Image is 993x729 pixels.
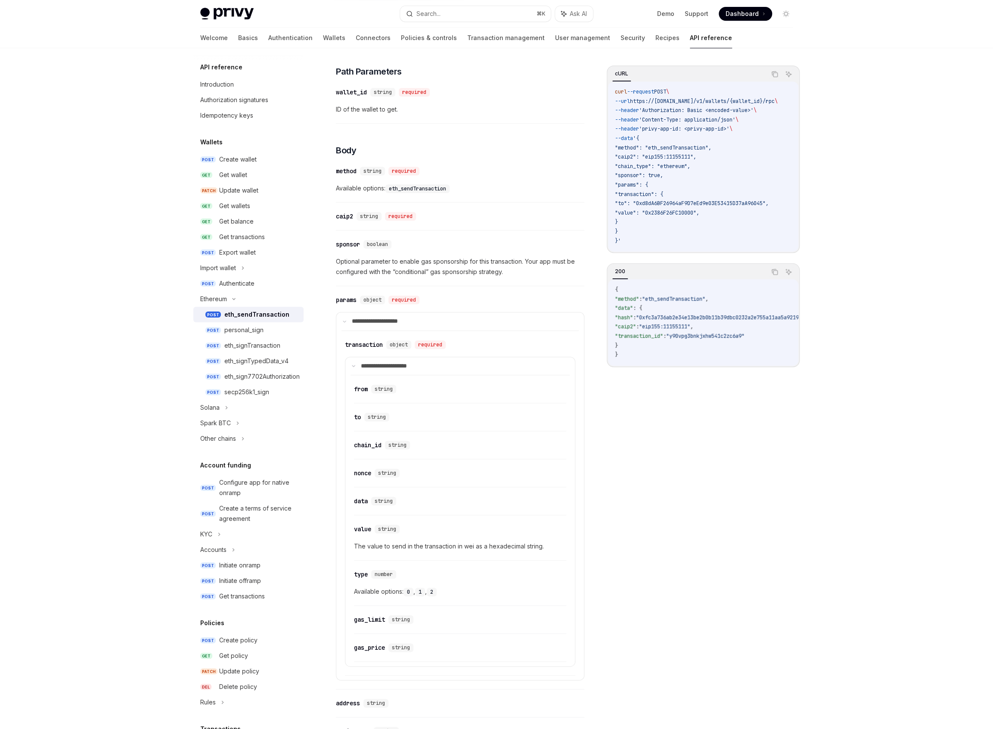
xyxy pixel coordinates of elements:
span: "data" [615,305,633,312]
a: POSTCreate policy [193,632,304,648]
span: POST [205,312,221,318]
div: Create policy [219,635,258,645]
div: Ethereum [200,294,227,304]
div: KYC [200,529,212,539]
span: GET [200,172,212,178]
div: method [336,167,357,175]
span: GET [200,203,212,209]
span: boolean [367,241,388,248]
span: }' [615,237,621,244]
span: 'Authorization: Basic <encoded-value>' [639,107,754,114]
a: Authorization signatures [193,92,304,108]
div: sponsor [336,240,360,249]
span: string [378,470,396,477]
div: Rules [200,697,216,707]
div: from [354,385,368,393]
div: secp256k1_sign [224,387,269,397]
div: Export wallet [219,247,256,258]
div: Create wallet [219,154,257,165]
a: POSTsecp256k1_sign [193,384,304,400]
button: Search...⌘K [400,6,551,22]
a: Recipes [655,28,680,48]
span: "eip155:11155111" [639,323,690,330]
a: Security [621,28,645,48]
div: type [354,570,368,579]
a: Authentication [268,28,313,48]
span: GET [200,234,212,240]
span: string [378,526,396,533]
div: Idempotency keys [200,110,253,121]
span: POST [205,374,221,380]
span: string [367,700,385,707]
div: nonce [354,469,371,477]
a: POSTeth_signTransaction [193,338,304,353]
div: Get transactions [219,232,265,242]
span: GET [200,218,212,225]
a: DELDelete policy [193,679,304,695]
a: POSTeth_sendTransaction [193,307,304,322]
div: params [336,296,357,304]
div: Update policy [219,666,259,676]
span: "method" [615,296,639,302]
a: Transaction management [467,28,545,48]
span: \ [729,125,732,132]
span: string [392,616,410,623]
span: string [360,213,378,220]
a: POSTCreate wallet [193,152,304,167]
span: https://[DOMAIN_NAME]/v1/wallets/{wallet_id}/rpc [630,98,775,105]
span: POST [200,485,216,491]
div: Create a terms of service agreement [219,503,298,524]
span: POST [205,389,221,396]
div: Get balance [219,216,254,227]
span: : [633,314,636,321]
span: : [639,296,642,302]
span: } [615,218,618,225]
h5: Policies [200,618,224,628]
span: : [636,323,639,330]
span: --url [615,98,630,105]
span: "caip2": "eip155:11155111", [615,153,696,160]
div: Search... [416,9,441,19]
a: Wallets [323,28,345,48]
a: Basics [238,28,258,48]
div: chain_id [354,441,382,449]
div: required [388,167,419,175]
span: "hash" [615,314,633,321]
a: PATCHUpdate wallet [193,183,304,198]
code: 2 [427,588,437,596]
div: personal_sign [224,325,264,335]
div: Authenticate [219,278,254,289]
span: "caip2" [615,323,636,330]
span: GET [200,653,212,659]
div: Get wallet [219,170,247,180]
span: --header [615,107,639,114]
span: string [375,386,393,393]
span: string [392,644,410,651]
span: : { [633,305,642,312]
span: Optional parameter to enable gas sponsorship for this transaction. Your app must be configured wi... [336,256,584,277]
div: Import wallet [200,263,236,273]
span: PATCH [200,187,217,194]
span: 'Content-Type: application/json' [639,116,735,123]
span: --data [615,135,633,142]
span: POST [200,156,216,163]
span: string [374,89,392,96]
div: cURL [612,69,631,79]
div: transaction [345,340,383,349]
div: Introduction [200,79,234,90]
span: "value": "0x2386F26FC10000", [615,209,699,216]
div: Get wallets [219,201,250,211]
div: required [388,296,419,304]
span: "sponsor": true, [615,172,663,179]
code: 0 [403,588,413,596]
button: Copy the contents from the code block [769,69,780,80]
button: Toggle dark mode [779,7,793,21]
div: address [336,699,360,707]
div: eth_signTypedData_v4 [224,356,289,366]
span: string [388,442,407,449]
span: POST [200,637,216,644]
span: POST [200,593,216,600]
h5: API reference [200,62,242,72]
a: POSTExport wallet [193,245,304,260]
a: POSTConfigure app for native onramp [193,475,304,501]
